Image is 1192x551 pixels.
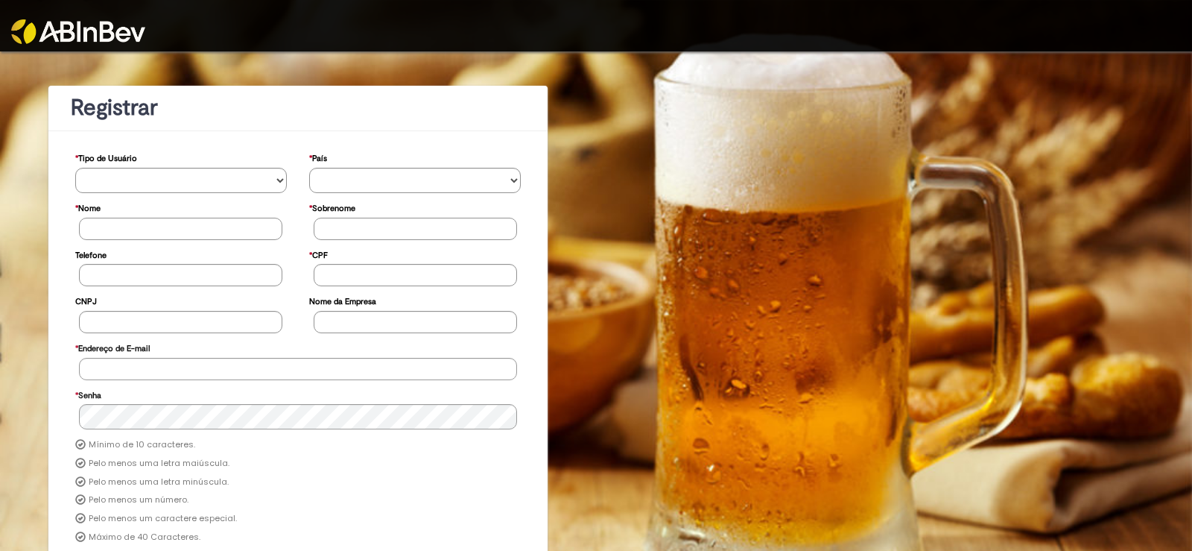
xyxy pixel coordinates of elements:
[75,243,107,265] label: Telefone
[75,196,101,218] label: Nome
[75,383,101,405] label: Senha
[75,146,137,168] label: Tipo de Usuário
[75,336,150,358] label: Endereço de E-mail
[89,458,229,470] label: Pelo menos uma letra maiúscula.
[309,289,376,311] label: Nome da Empresa
[89,494,188,506] label: Pelo menos um número.
[309,243,328,265] label: CPF
[89,439,195,451] label: Mínimo de 10 caracteres.
[309,196,355,218] label: Sobrenome
[89,513,237,525] label: Pelo menos um caractere especial.
[89,476,229,488] label: Pelo menos uma letra minúscula.
[75,289,97,311] label: CNPJ
[89,532,200,544] label: Máximo de 40 Caracteres.
[309,146,327,168] label: País
[71,95,525,120] h1: Registrar
[11,19,145,44] img: ABInbev-white.png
